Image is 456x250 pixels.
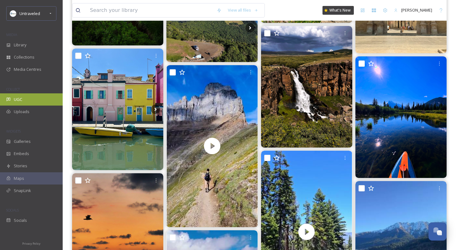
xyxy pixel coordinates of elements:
span: Maps [14,175,24,181]
span: [PERSON_NAME] [401,7,432,13]
span: Untraveled [19,11,40,16]
span: SnapLink [14,188,31,194]
img: Untitled%20design.png [10,10,16,17]
a: Privacy Policy [22,239,40,247]
button: Open Chat [428,222,447,241]
span: Privacy Policy [22,242,40,246]
span: MEDIA [6,32,17,37]
span: Library [14,42,26,48]
span: Socials [14,217,27,223]
span: COLLECT [6,87,20,91]
img: Summer morning 🛶. . . . #morning #summer #mountainlife #canada #canadianrockies #banffnationalpar... [355,56,447,178]
img: Sneaking this one in for #waterfallwednesday from last month in the San Juans. [261,26,352,148]
span: Uploads [14,109,29,115]
input: Search your library [87,3,213,17]
span: WIDGETS [6,129,21,133]
a: What's New [322,6,354,15]
video: The magical entrances of mountain passes. These giant peaks towering right above on all sides mak... [166,65,258,227]
img: Burano y sus colores y plantitas 💐🎨 #burano #italy #europa #venecia #colours #flowers #island [72,49,163,170]
span: SOCIALS [6,208,19,212]
span: Stories [14,163,27,169]
span: Embeds [14,151,29,157]
a: View all files [225,4,261,16]
img: thumbnail [166,65,258,227]
span: Collections [14,54,34,60]
span: Media Centres [14,66,41,72]
span: UGC [14,96,22,102]
a: [PERSON_NAME] [391,4,435,16]
span: Galleries [14,138,31,144]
